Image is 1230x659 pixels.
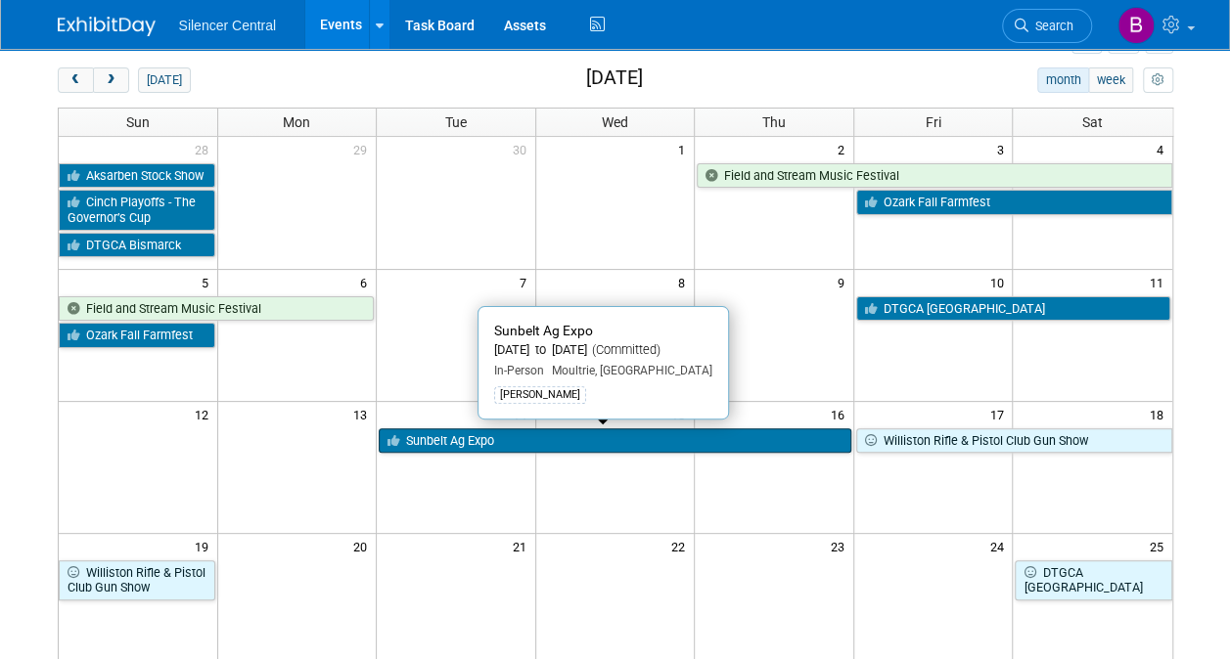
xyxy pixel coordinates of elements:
span: 25 [1148,534,1172,558]
img: ExhibitDay [58,17,156,36]
a: DTGCA Bismarck [59,233,215,258]
span: 11 [1148,270,1172,294]
span: 17 [987,402,1012,426]
div: [PERSON_NAME] [494,386,586,404]
a: Williston Rifle & Pistol Club Gun Show [59,560,215,600]
a: DTGCA [GEOGRAPHIC_DATA] [856,296,1170,322]
span: Wed [602,114,628,130]
span: 20 [351,534,376,558]
button: week [1088,67,1133,93]
div: [DATE] to [DATE] [494,342,712,359]
a: Ozark Fall Farmfest [856,190,1172,215]
span: 2 [836,137,853,161]
span: Thu [762,114,786,130]
span: 10 [987,270,1012,294]
span: 24 [987,534,1012,558]
span: Tue [445,114,467,130]
span: 23 [829,534,853,558]
span: 19 [193,534,217,558]
span: 28 [193,137,217,161]
span: Sunbelt Ag Expo [494,323,593,338]
a: Field and Stream Music Festival [697,163,1171,189]
span: In-Person [494,364,544,377]
span: 8 [676,270,694,294]
a: Search [1002,9,1092,43]
span: 22 [669,534,694,558]
span: 5 [200,270,217,294]
span: Sun [126,114,150,130]
a: Sunbelt Ag Expo [379,428,851,454]
a: Field and Stream Music Festival [59,296,375,322]
span: 6 [358,270,376,294]
span: 13 [351,402,376,426]
i: Personalize Calendar [1152,74,1164,87]
h2: [DATE] [585,67,642,89]
button: prev [58,67,94,93]
a: Ozark Fall Farmfest [59,323,215,348]
span: 9 [836,270,853,294]
span: 12 [193,402,217,426]
a: Williston Rifle & Pistol Club Gun Show [856,428,1172,454]
button: next [93,67,129,93]
button: [DATE] [138,67,190,93]
span: Search [1028,19,1073,33]
span: 21 [511,534,535,558]
span: 18 [1148,402,1172,426]
a: Cinch Playoffs - The Governor’s Cup [59,190,215,230]
span: Moultrie, [GEOGRAPHIC_DATA] [544,364,712,377]
span: 16 [829,402,853,426]
span: 1 [676,137,694,161]
span: Sat [1082,114,1103,130]
span: Mon [283,114,310,130]
span: Fri [926,114,941,130]
span: (Committed) [587,342,661,357]
img: Billee Page [1117,7,1155,44]
a: Aksarben Stock Show [59,163,215,189]
span: 30 [511,137,535,161]
span: 29 [351,137,376,161]
span: Silencer Central [179,18,277,33]
button: month [1037,67,1089,93]
span: 4 [1155,137,1172,161]
a: DTGCA [GEOGRAPHIC_DATA] [1015,560,1171,600]
span: 7 [518,270,535,294]
button: myCustomButton [1143,67,1172,93]
span: 3 [994,137,1012,161]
